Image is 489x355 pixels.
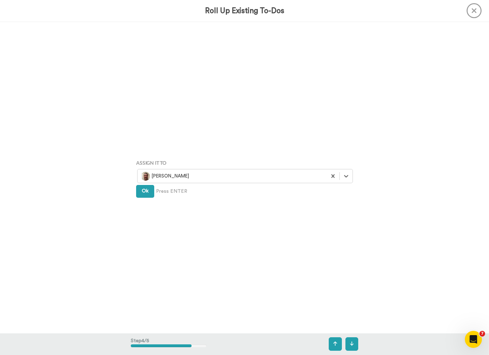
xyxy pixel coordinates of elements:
[131,334,206,354] div: Step 4 / 5
[141,172,323,181] div: [PERSON_NAME]
[465,331,482,348] iframe: Intercom live chat
[142,189,149,193] span: Ok
[141,172,150,181] img: efdf060b-c72e-4ad2-9a17-c5eb19b5f934-1554367882.jpg
[156,188,187,195] span: Press ENTER
[479,331,485,337] span: 7
[205,7,284,15] h3: Roll Up Existing To-Dos
[136,185,154,198] button: Ok
[136,160,353,165] h4: Assign It To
